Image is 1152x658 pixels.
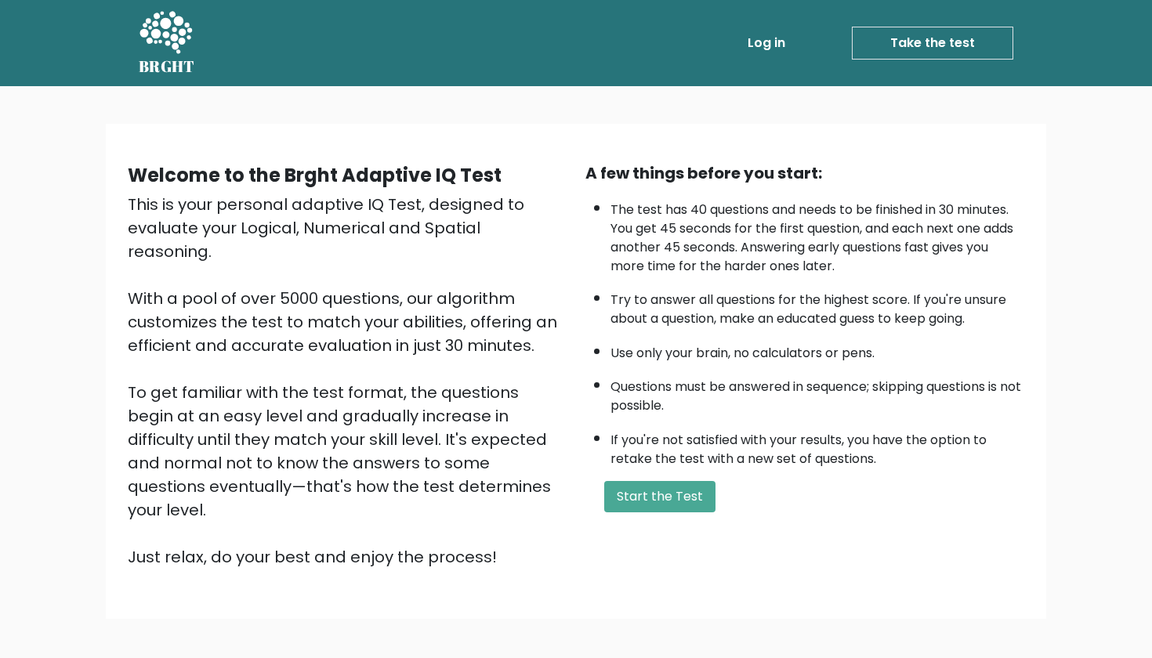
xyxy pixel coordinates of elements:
li: Questions must be answered in sequence; skipping questions is not possible. [610,370,1024,415]
li: The test has 40 questions and needs to be finished in 30 minutes. You get 45 seconds for the firs... [610,193,1024,276]
b: Welcome to the Brght Adaptive IQ Test [128,162,502,188]
a: Take the test [852,27,1013,60]
h5: BRGHT [139,57,195,76]
button: Start the Test [604,481,715,512]
li: Use only your brain, no calculators or pens. [610,336,1024,363]
li: Try to answer all questions for the highest score. If you're unsure about a question, make an edu... [610,283,1024,328]
div: This is your personal adaptive IQ Test, designed to evaluate your Logical, Numerical and Spatial ... [128,193,567,569]
a: BRGHT [139,6,195,80]
a: Log in [741,27,792,59]
li: If you're not satisfied with your results, you have the option to retake the test with a new set ... [610,423,1024,468]
div: A few things before you start: [585,161,1024,185]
